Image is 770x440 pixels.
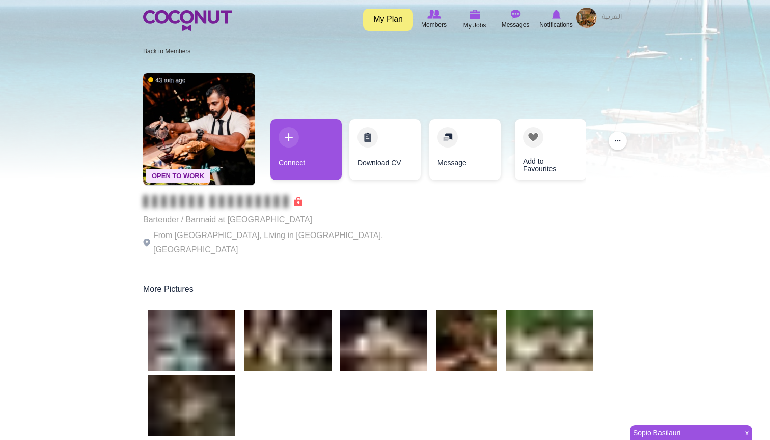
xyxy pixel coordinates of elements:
p: From [GEOGRAPHIC_DATA], Living in [GEOGRAPHIC_DATA], [GEOGRAPHIC_DATA] [143,228,423,257]
a: Browse Members Members [414,8,454,31]
img: Browse Members [427,10,441,19]
div: More Pictures [143,284,627,300]
a: Back to Members [143,48,190,55]
a: Download CV [349,119,421,180]
a: Notifications Notifications [536,8,576,31]
span: Connect to Unlock the Profile [143,196,302,207]
a: My Plan [363,9,413,31]
span: Notifications [539,20,572,30]
div: 4 / 4 [507,119,579,185]
a: Message [429,119,501,180]
span: 43 min ago [148,76,185,85]
div: 3 / 4 [428,119,500,185]
span: My Jobs [463,20,486,31]
img: Home [143,10,232,31]
span: Open To Work [146,169,210,183]
div: 2 / 4 [349,119,421,185]
img: Messages [510,10,520,19]
span: Messages [502,20,530,30]
button: ... [609,132,627,150]
img: Notifications [552,10,561,19]
p: Bartender / Barmaid at [GEOGRAPHIC_DATA] [143,213,423,227]
div: 1 / 4 [270,119,342,185]
span: Members [421,20,447,30]
img: My Jobs [469,10,480,19]
a: Connect [270,119,342,180]
a: My Jobs My Jobs [454,8,495,32]
a: Sopio Basilauri [630,426,739,440]
a: العربية [597,8,627,28]
a: Messages Messages [495,8,536,31]
span: x [741,426,752,440]
a: Add to Favourites [515,119,586,180]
